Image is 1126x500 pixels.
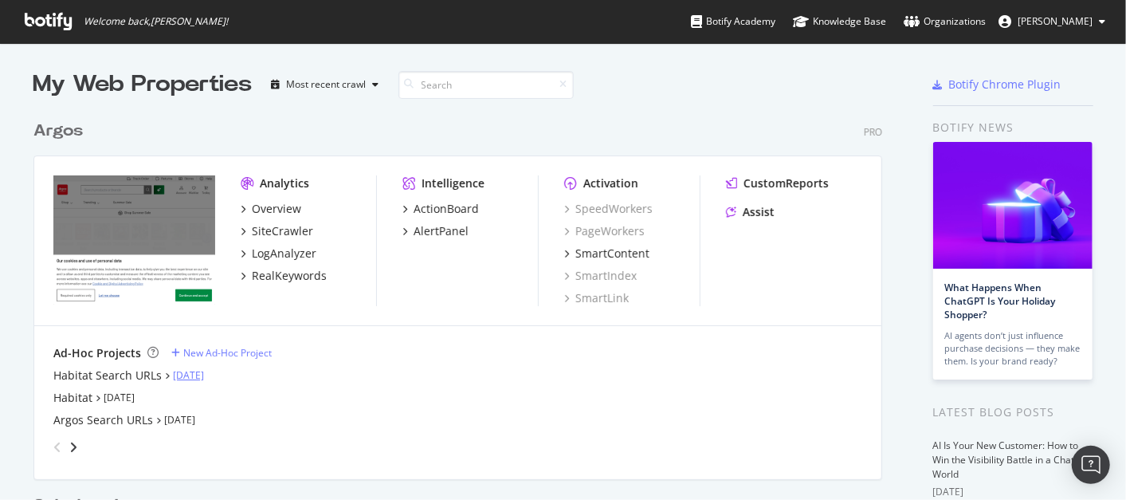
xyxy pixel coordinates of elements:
div: Ad-Hoc Projects [53,345,141,361]
a: SmartContent [564,246,649,262]
a: Argos [33,120,89,143]
div: Organizations [904,14,986,30]
div: ActionBoard [414,201,479,217]
a: Assist [726,204,775,220]
div: SiteCrawler [252,223,313,239]
input: Search [398,71,574,99]
a: [DATE] [104,391,135,404]
button: [PERSON_NAME] [986,9,1118,34]
a: CustomReports [726,175,829,191]
div: Analytics [260,175,309,191]
div: CustomReports [743,175,829,191]
a: LogAnalyzer [241,246,316,262]
div: My Web Properties [33,69,253,100]
div: Latest Blog Posts [933,404,1093,421]
div: angle-right [68,439,79,455]
div: Botify Chrome Plugin [949,77,1061,93]
div: Knowledge Base [793,14,886,30]
a: [DATE] [173,368,204,382]
div: Activation [583,175,638,191]
a: AlertPanel [402,223,469,239]
button: Most recent crawl [265,72,386,97]
div: angle-left [47,435,68,460]
a: What Happens When ChatGPT Is Your Holiday Shopper? [945,281,1056,321]
a: [DATE] [164,413,195,427]
a: SmartIndex [564,268,637,284]
div: Overview [252,201,301,217]
a: Argos Search URLs [53,412,153,428]
a: Habitat [53,390,92,406]
div: RealKeywords [252,268,327,284]
div: AlertPanel [414,223,469,239]
a: ActionBoard [402,201,479,217]
img: www.argos.co.uk [53,175,215,305]
div: Argos [33,120,83,143]
div: Most recent crawl [287,80,367,89]
div: AI agents don’t just influence purchase decisions — they make them. Is your brand ready? [945,329,1081,368]
span: Abhijeet Bhosale [1018,14,1093,28]
div: LogAnalyzer [252,246,316,262]
a: New Ad-Hoc Project [171,346,272,360]
a: Botify Chrome Plugin [933,77,1061,93]
a: PageWorkers [564,223,645,239]
span: Welcome back, [PERSON_NAME] ! [84,15,228,28]
a: AI Is Your New Customer: How to Win the Visibility Battle in a ChatGPT World [933,439,1093,481]
div: SmartContent [575,246,649,262]
div: Botify news [933,119,1093,136]
a: Overview [241,201,301,217]
div: Assist [743,204,775,220]
a: RealKeywords [241,268,327,284]
a: SmartLink [564,290,629,306]
a: SpeedWorkers [564,201,653,217]
div: [DATE] [933,485,1093,499]
div: Intelligence [422,175,485,191]
a: SiteCrawler [241,223,313,239]
div: Pro [864,125,882,139]
a: Habitat Search URLs [53,368,162,384]
img: What Happens When ChatGPT Is Your Holiday Shopper? [933,142,1093,269]
div: Open Intercom Messenger [1072,446,1110,484]
div: New Ad-Hoc Project [183,346,272,360]
div: Botify Academy [691,14,775,30]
